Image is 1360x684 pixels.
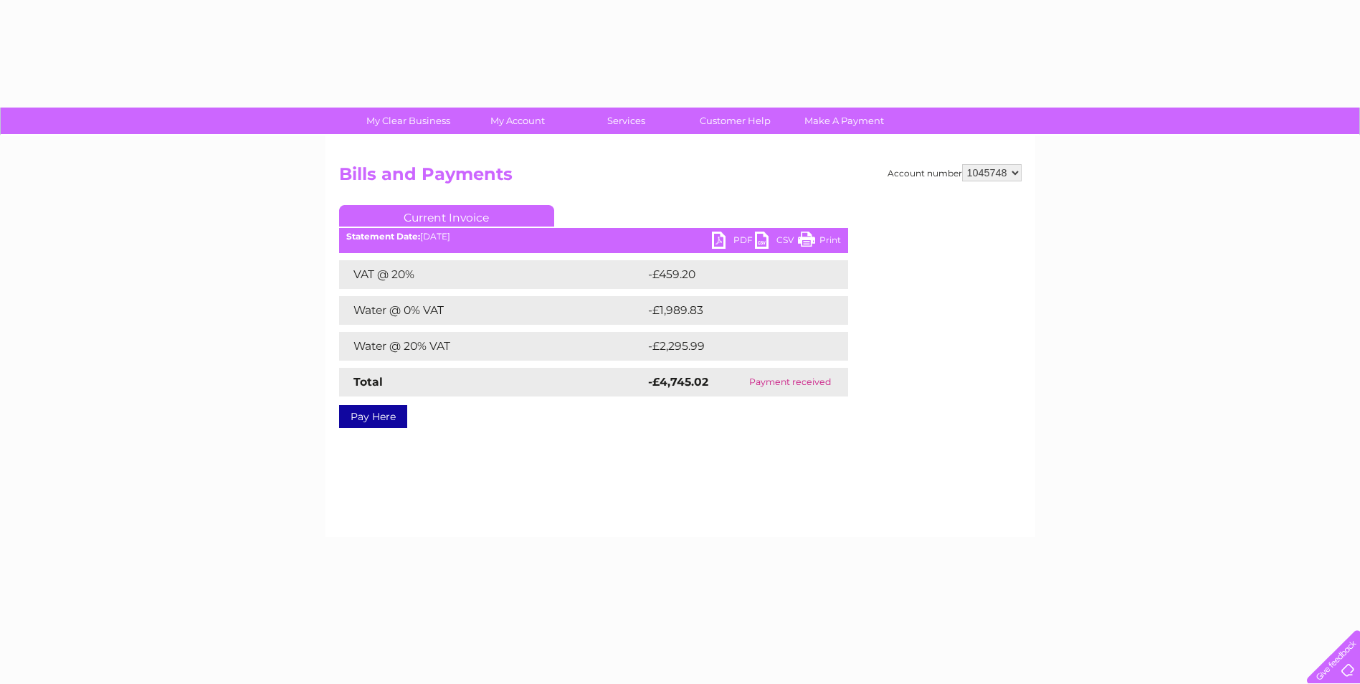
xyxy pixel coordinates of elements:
td: -£1,989.83 [645,296,827,325]
td: -£2,295.99 [645,332,827,361]
a: Services [567,108,685,134]
a: Current Invoice [339,205,554,227]
strong: -£4,745.02 [648,375,708,389]
td: -£459.20 [645,260,824,289]
h2: Bills and Payments [339,164,1022,191]
td: Water @ 20% VAT [339,332,645,361]
a: Make A Payment [785,108,903,134]
td: Water @ 0% VAT [339,296,645,325]
div: Account number [888,164,1022,181]
strong: Total [353,375,383,389]
div: [DATE] [339,232,848,242]
a: My Clear Business [349,108,467,134]
td: Payment received [732,368,848,396]
b: Statement Date: [346,231,420,242]
a: Customer Help [676,108,794,134]
a: Pay Here [339,405,407,428]
a: CSV [755,232,798,252]
a: Print [798,232,841,252]
a: PDF [712,232,755,252]
a: My Account [458,108,576,134]
td: VAT @ 20% [339,260,645,289]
